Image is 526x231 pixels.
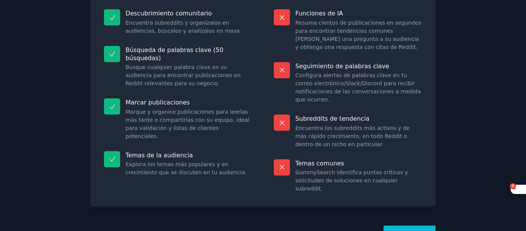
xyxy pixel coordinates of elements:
[126,152,193,159] font: Temas de la audiencia
[295,20,421,50] font: Resuma cientos de publicaciones en segundos para encontrar tendencias comunes [PERSON_NAME] una p...
[126,99,190,106] font: Marcar publicaciones
[295,169,408,192] font: GummySearch identifica puntos críticos y solicitudes de soluciones en cualquier subreddit.
[295,72,421,103] font: Configura alertas de palabras clave en tu correo electrónico/Slack/Discord para recibir notificac...
[295,62,389,70] font: Seguimiento de palabras clave
[126,20,240,34] font: Encuentra subreddits y organízalos en audiencias, búscalos y analízalos en masa
[295,115,369,122] font: Subreddits de tendencia
[126,46,223,62] font: Búsqueda de palabras clave (50 búsquedas)
[126,109,250,139] font: Marque y organice publicaciones para leerlas más tarde o compartirlas con su equipo, ideal para v...
[295,160,344,167] font: Temas comunes
[295,10,343,17] font: Funciones de IA
[126,64,241,86] font: Busque cualquier palabra clave en su audiencia para encontrar publicaciones en Reddit relevantes ...
[295,125,410,147] font: Encuentra los subreddits más activos y de más rápido crecimiento, en todo Reddit o dentro de un n...
[126,161,247,175] font: Explora los temas más populares y en crecimiento que se discuten en tu audiencia.
[126,10,212,17] font: Descubrimiento comunitario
